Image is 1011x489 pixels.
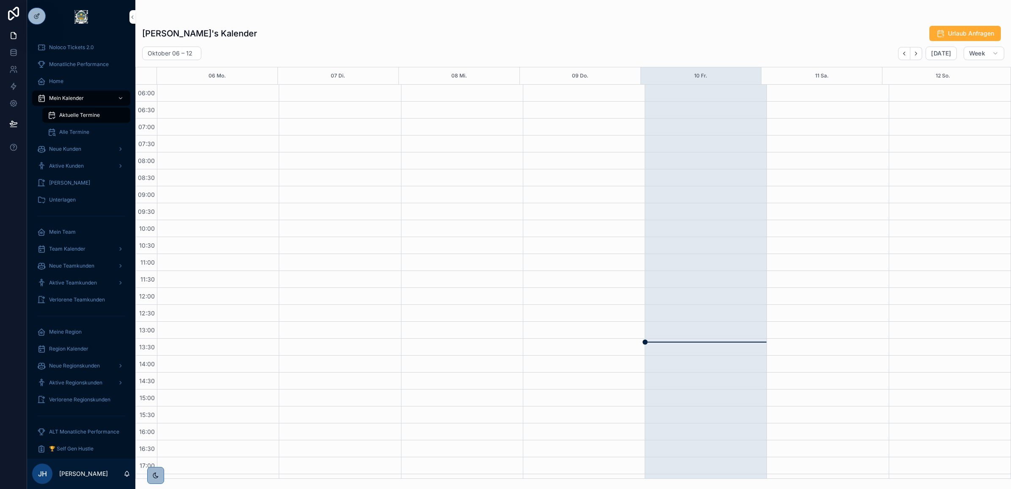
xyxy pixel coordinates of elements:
button: Back [898,47,910,60]
span: 09:30 [136,208,157,215]
button: 11 Sa. [815,67,829,84]
a: Unterlagen [32,192,130,207]
span: JH [38,469,47,479]
button: 08 Mi. [451,67,467,84]
span: Noloco Tickets 2.0 [49,44,94,51]
span: Verlorene Regionskunden [49,396,110,403]
span: 12:00 [137,293,157,300]
span: Team Kalender [49,246,85,252]
span: [PERSON_NAME] [49,180,90,186]
span: 14:30 [137,377,157,384]
span: 10:30 [137,242,157,249]
span: Neue Kunden [49,146,81,152]
span: Aktive Regionskunden [49,379,102,386]
a: Neue Kunden [32,141,130,157]
button: [DATE] [926,47,956,60]
span: Region Kalender [49,345,88,352]
p: [PERSON_NAME] [59,470,108,478]
span: 13:00 [137,326,157,334]
a: Region Kalender [32,341,130,356]
span: 15:30 [137,411,157,418]
span: Alle Termine [59,129,89,135]
span: 17:00 [137,462,157,469]
h2: Oktober 06 – 12 [148,49,192,58]
a: Mein Kalender [32,91,130,106]
a: Aktive Teamkunden [32,275,130,290]
span: 15:00 [137,394,157,401]
span: Home [49,78,63,85]
a: Verlorene Regionskunden [32,392,130,407]
span: Urlaub Anfragen [948,29,994,38]
span: 14:00 [137,360,157,367]
span: 08:30 [136,174,157,181]
button: Next [910,47,922,60]
a: Team Kalender [32,241,130,257]
span: 13:30 [137,343,157,351]
a: Aktuelle Termine [42,108,130,123]
button: 12 So. [936,67,950,84]
span: [DATE] [931,50,951,57]
a: Home [32,74,130,89]
a: [PERSON_NAME] [32,175,130,191]
a: 🏆 Self Gen Hustle [32,441,130,456]
span: 09:00 [136,191,157,198]
span: Neue Regionskunden [49,362,100,369]
a: Neue Regionskunden [32,358,130,373]
h1: [PERSON_NAME]'s Kalender [142,28,257,39]
a: Meine Region [32,324,130,340]
span: 11:00 [138,259,157,266]
span: 06:00 [136,89,157,97]
button: Urlaub Anfragen [929,26,1001,41]
span: Mein Kalender [49,95,84,102]
button: Week [964,47,1004,60]
a: Neue Teamkunden [32,258,130,274]
span: 07:30 [136,140,157,147]
button: 06 Mo. [209,67,226,84]
button: 09 Do. [572,67,588,84]
span: 16:30 [137,445,157,452]
button: 10 Fr. [694,67,707,84]
a: Aktive Kunden [32,158,130,174]
a: ALT Monatliche Performance [32,424,130,439]
span: Neue Teamkunden [49,262,94,269]
span: 06:30 [136,106,157,113]
span: Week [969,50,985,57]
a: Mein Team [32,224,130,240]
span: 🏆 Self Gen Hustle [49,445,93,452]
a: Aktive Regionskunden [32,375,130,390]
span: Mein Team [49,229,76,235]
div: scrollable content [27,34,135,459]
span: Aktive Teamkunden [49,279,97,286]
span: 12:30 [137,309,157,317]
span: 07:00 [136,123,157,130]
span: Aktuelle Termine [59,112,100,119]
span: 16:00 [137,428,157,435]
span: Unterlagen [49,196,76,203]
span: Meine Region [49,329,82,335]
span: 08:00 [136,157,157,164]
span: 10:00 [137,225,157,232]
span: ALT Monatliche Performance [49,428,119,435]
img: App logo [74,10,88,24]
a: Alle Termine [42,124,130,140]
button: 07 Di. [331,67,345,84]
a: Noloco Tickets 2.0 [32,40,130,55]
a: Verlorene Teamkunden [32,292,130,307]
span: Monatliche Performance [49,61,109,68]
span: Aktive Kunden [49,163,84,169]
span: 11:30 [138,276,157,283]
span: Verlorene Teamkunden [49,296,105,303]
a: Monatliche Performance [32,57,130,72]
